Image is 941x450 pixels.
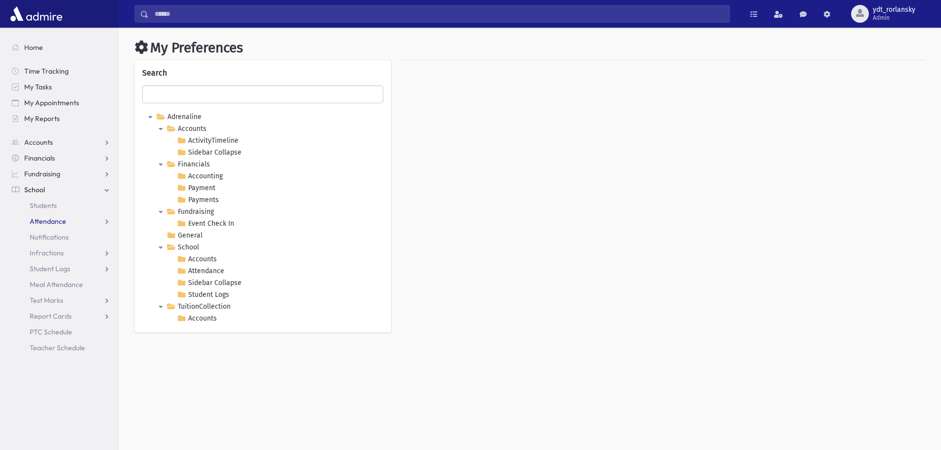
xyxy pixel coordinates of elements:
a: Attendance [4,213,118,229]
a: Accounting [175,170,225,182]
a: Teacher Schedule [4,340,118,356]
span: School [24,185,45,194]
a: Test Marks [4,292,118,308]
span: My Appointments [24,98,79,107]
a: My Reports [4,111,118,126]
span: Notifications [30,233,69,242]
span: Meal Attendance [30,280,83,289]
span: My Tasks [24,82,52,91]
h4: Search [142,68,383,78]
a: Home [4,40,118,55]
span: Fundraising [24,169,60,178]
span: Home [24,43,43,52]
a: Attendance [175,265,226,277]
a: Accounts [175,253,219,265]
img: AdmirePro [8,4,65,24]
a: Financials [164,159,212,170]
a: Fundraising [164,206,216,218]
a: Accounts [4,134,118,150]
span: Attendance [30,217,66,226]
a: Meal Attendance [4,277,118,292]
a: PTC Schedule [4,324,118,340]
a: Event Check In [175,218,236,230]
span: Student Logs [30,264,70,273]
a: ActivityTimeline [175,135,241,147]
span: My Reports [24,114,60,123]
a: Sidebar Collapse [175,277,244,289]
a: Notifications [4,229,118,245]
a: Payment [175,182,217,194]
a: Student Logs [4,261,118,277]
span: Students [30,201,57,210]
a: My Appointments [4,95,118,111]
a: School [164,242,201,253]
a: General [164,230,205,242]
h1: My Preferences [134,40,925,56]
a: Accounts [164,123,208,135]
a: Sidebar Collapse [175,147,244,159]
span: Infractions [30,248,64,257]
a: Students [4,198,118,213]
a: TuitionCollection [164,301,233,313]
a: Accounts [175,313,219,325]
a: Payments [175,194,221,206]
span: Teacher Schedule [30,343,85,352]
a: School [4,182,118,198]
span: Admin [873,14,915,22]
span: ydt_rorlansky [873,6,915,14]
span: Test Marks [30,296,63,305]
a: Adrenaline [154,111,204,123]
span: Financials [24,154,55,163]
a: Financials [4,150,118,166]
a: Student Logs [175,289,231,301]
span: Time Tracking [24,67,69,76]
span: Report Cards [30,312,72,321]
a: Fundraising [4,166,118,182]
a: My Tasks [4,79,118,95]
span: Accounts [24,138,53,147]
a: Report Cards [4,308,118,324]
a: Time Tracking [4,63,118,79]
input: Search [149,5,730,23]
a: Infractions [4,245,118,261]
span: PTC Schedule [30,327,72,336]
